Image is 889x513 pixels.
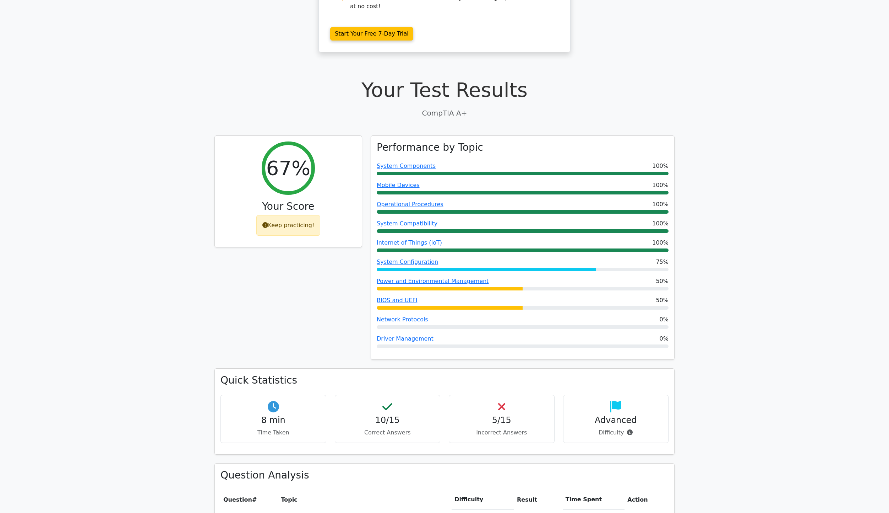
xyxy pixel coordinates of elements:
th: Result [514,490,563,510]
span: 100% [652,239,669,247]
span: 50% [656,277,669,285]
h3: Quick Statistics [220,374,669,386]
a: Power and Environmental Management [377,278,489,284]
p: Time Taken [227,428,320,437]
a: Operational Procedures [377,201,443,208]
span: 100% [652,162,669,170]
h3: Performance by Topic [377,141,483,154]
h4: 5/15 [455,415,549,426]
span: 100% [652,200,669,209]
p: Difficulty [569,428,663,437]
h4: 10/15 [341,415,435,426]
h3: Your Score [220,201,356,213]
th: Topic [278,490,452,510]
a: Internet of Things (IoT) [377,239,442,246]
h2: 67% [266,156,310,180]
span: 100% [652,219,669,228]
span: 75% [656,258,669,266]
th: Time Spent [563,490,625,510]
a: Network Protocols [377,316,428,323]
th: # [220,490,278,510]
a: Driver Management [377,335,433,342]
span: 0% [660,315,669,324]
a: System Compatibility [377,220,437,227]
div: Keep practicing! [256,215,321,236]
span: 0% [660,335,669,343]
a: Start Your Free 7-Day Trial [330,27,413,41]
p: Correct Answers [341,428,435,437]
h4: Advanced [569,415,663,426]
a: System Components [377,162,436,169]
a: BIOS and UEFI [377,297,417,304]
h3: Question Analysis [220,469,669,481]
p: Incorrect Answers [455,428,549,437]
a: Mobile Devices [377,182,420,188]
span: 50% [656,296,669,305]
th: Difficulty [452,490,514,510]
h4: 8 min [227,415,320,426]
a: System Configuration [377,258,438,265]
span: 100% [652,181,669,189]
h1: Your Test Results [214,78,675,102]
span: Question [223,496,252,503]
th: Action [625,490,669,510]
p: CompTIA A+ [214,108,675,118]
